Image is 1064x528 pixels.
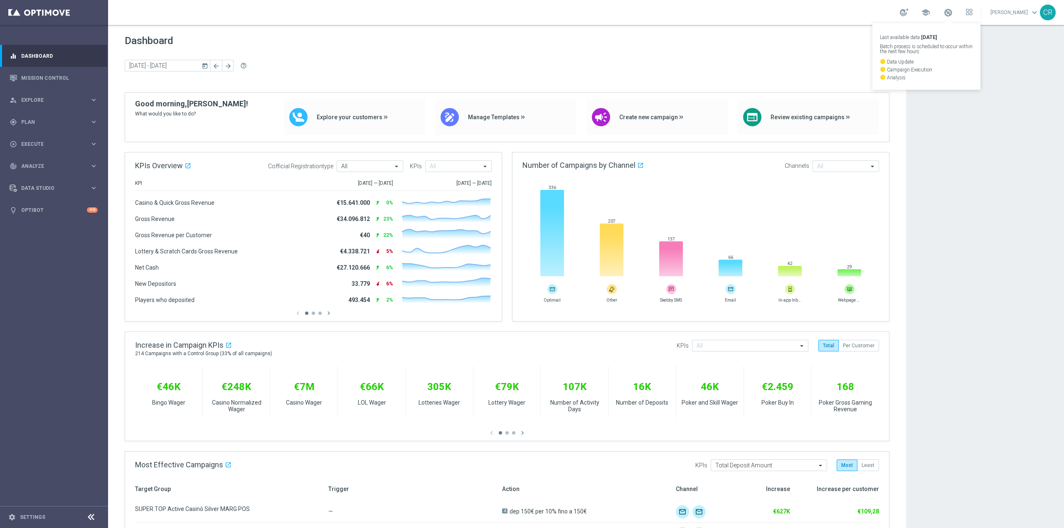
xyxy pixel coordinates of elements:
[9,185,98,192] button: Data Studio keyboard_arrow_right
[8,513,16,521] i: settings
[880,74,973,80] p: Analysis
[9,141,98,147] button: play_circle_outline Execute keyboard_arrow_right
[90,118,98,126] i: keyboard_arrow_right
[1030,8,1039,17] span: keyboard_arrow_down
[9,207,98,214] button: lightbulb Optibot +10
[20,515,45,520] a: Settings
[10,140,17,148] i: play_circle_outline
[880,35,973,40] p: Last available data:
[10,118,90,126] div: Plan
[880,59,973,64] p: Data Update
[10,162,17,170] i: track_changes
[90,162,98,170] i: keyboard_arrow_right
[90,96,98,104] i: keyboard_arrow_right
[880,59,886,64] i: watch_later
[9,53,98,59] button: equalizer Dashboard
[10,162,90,170] div: Analyze
[9,97,98,103] button: person_search Explore keyboard_arrow_right
[943,6,953,20] a: Last available data:[DATE] Batch process is scheduled to occur within the next few hours watch_la...
[990,6,1040,19] a: [PERSON_NAME]keyboard_arrow_down
[10,199,98,221] div: Optibot
[1040,5,1056,20] div: CR
[10,206,17,214] i: lightbulb
[21,186,90,191] span: Data Studio
[880,44,973,54] p: Batch process is scheduled to occur within the next few hours
[10,52,17,60] i: equalizer
[10,45,98,67] div: Dashboard
[921,34,937,40] strong: [DATE]
[880,66,886,72] i: watch_later
[9,119,98,125] button: gps_fixed Plan keyboard_arrow_right
[921,8,930,17] span: school
[10,96,90,104] div: Explore
[21,45,98,67] a: Dashboard
[21,199,87,221] a: Optibot
[21,67,98,89] a: Mission Control
[90,140,98,148] i: keyboard_arrow_right
[21,98,90,103] span: Explore
[10,118,17,126] i: gps_fixed
[9,75,98,81] button: Mission Control
[10,140,90,148] div: Execute
[21,120,90,125] span: Plan
[21,142,90,147] span: Execute
[880,74,886,80] i: watch_later
[9,163,98,169] button: track_changes Analyze keyboard_arrow_right
[10,67,98,89] div: Mission Control
[90,184,98,192] i: keyboard_arrow_right
[21,164,90,169] span: Analyze
[880,66,973,72] p: Campaign Execution
[87,207,98,213] div: +10
[10,184,90,192] div: Data Studio
[10,96,17,104] i: person_search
